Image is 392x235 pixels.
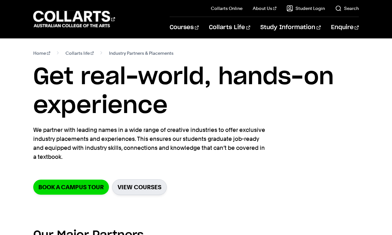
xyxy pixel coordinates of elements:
[287,5,325,12] a: Student Login
[253,5,276,12] a: About Us
[335,5,359,12] a: Search
[109,49,173,58] span: Industry Partners & Placements
[33,49,50,58] a: Home
[209,17,250,38] a: Collarts Life
[170,17,199,38] a: Courses
[260,17,320,38] a: Study Information
[65,49,94,58] a: Collarts life
[112,179,167,195] a: View Courses
[331,17,359,38] a: Enquire
[33,10,115,28] div: Go to homepage
[211,5,242,12] a: Collarts Online
[33,63,358,120] h1: Get real-world, hands-on experience
[33,126,266,161] p: We partner with leading names in a wide range of creative industries to offer exclusive industry ...
[33,180,109,195] a: Book a Campus Tour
